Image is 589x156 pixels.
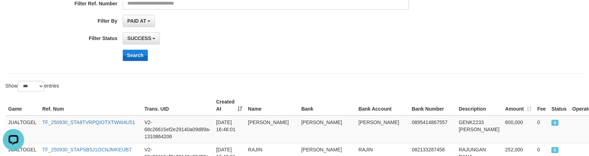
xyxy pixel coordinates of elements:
td: V2-68c26615ef2e29140a09d89a-1310864206 [142,116,213,143]
span: SUCCESS [552,120,559,126]
button: Open LiveChat chat widget [3,3,24,24]
span: PAID AT [127,18,146,24]
td: 600,000 [502,116,535,143]
th: Bank Account [356,95,409,116]
th: Created At: activate to sort column ascending [213,95,245,116]
th: Fee [535,95,549,116]
th: Name [245,95,299,116]
button: Search [123,50,148,61]
th: Bank Number [409,95,456,116]
th: Description [456,95,502,116]
td: GENK2233 [PERSON_NAME] [456,116,502,143]
button: PAID AT [123,15,155,27]
a: TF_250930_STAPSB5J1OCNJMKEIJB7 [42,147,132,152]
th: Trans. UID [142,95,213,116]
th: Status [549,95,570,116]
span: SUCCESS [552,147,559,153]
td: 0895414867557 [409,116,456,143]
td: 0 [535,116,549,143]
th: Amount: activate to sort column ascending [502,95,535,116]
select: Showentries [18,81,44,91]
th: Bank [299,95,356,116]
label: Show entries [5,81,59,91]
td: [PERSON_NAME] [245,116,299,143]
button: SUCCESS [123,32,160,44]
td: [PERSON_NAME] [299,116,356,143]
th: Game [5,95,39,116]
td: JUALTOGEL [5,116,39,143]
span: SUCCESS [127,35,151,41]
td: [PERSON_NAME] [356,116,409,143]
a: TF_250930_STA8TVRPQIOTXTWW4U51 [42,119,135,125]
th: Ref. Num [39,95,142,116]
td: [DATE] 16:46:01 [213,116,245,143]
